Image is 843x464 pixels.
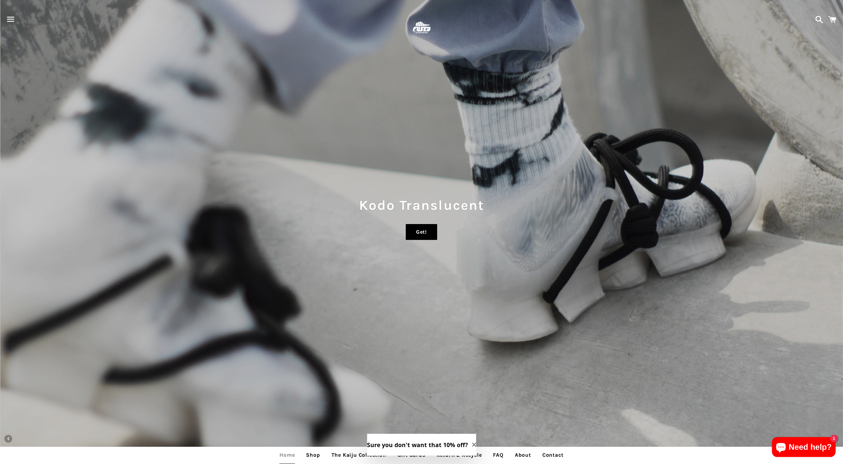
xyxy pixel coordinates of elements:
[7,196,836,215] h1: Kodo Translucent
[274,447,300,463] a: Home
[301,447,325,463] a: Shop
[488,447,509,463] a: FAQ
[1,432,16,446] button: Previous slide
[827,432,842,446] button: Next slide
[430,432,444,446] button: Pause slideshow
[537,447,569,463] a: Contact
[510,447,536,463] a: About
[411,17,432,39] img: FUSEDfootwear
[406,224,437,240] a: Get!
[770,437,838,459] inbox-online-store-chat: Shopify online store chat
[327,447,391,463] a: The Kaiju Collection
